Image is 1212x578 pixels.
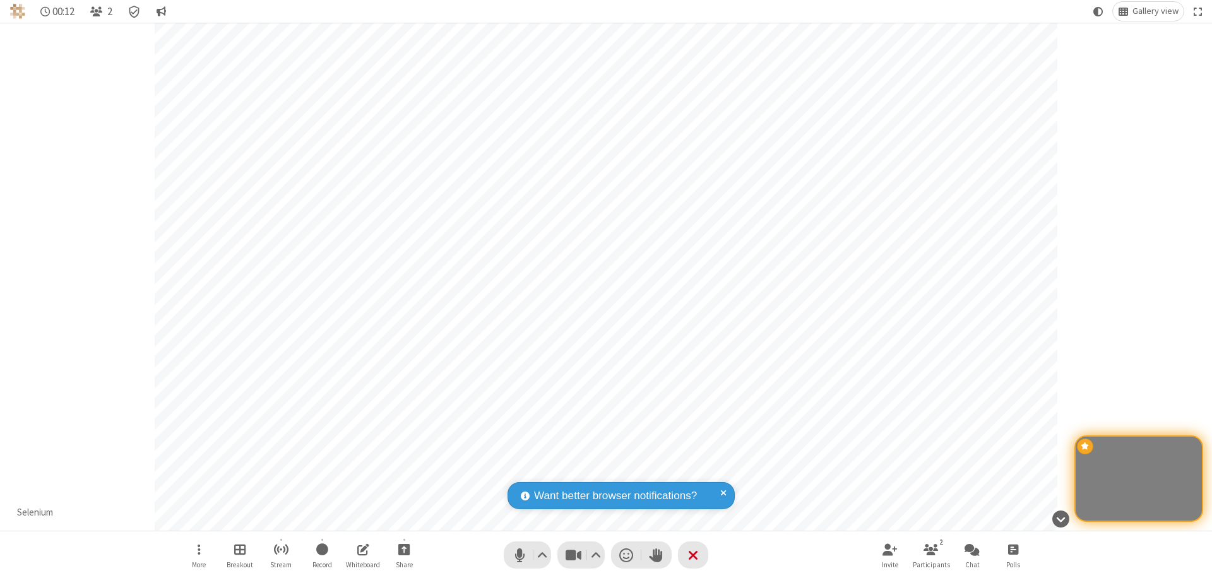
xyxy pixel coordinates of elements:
[346,561,380,569] span: Whiteboard
[534,541,551,569] button: Audio settings
[678,541,708,569] button: End or leave meeting
[1113,2,1184,21] button: Change layout
[221,537,259,573] button: Manage Breakout Rooms
[588,541,605,569] button: Video setting
[1189,2,1208,21] button: Fullscreen
[107,6,112,18] span: 2
[270,561,292,569] span: Stream
[180,537,218,573] button: Open menu
[1088,2,1108,21] button: Using system theme
[385,537,423,573] button: Start sharing
[13,505,58,520] div: Selenium
[35,2,80,21] div: Timer
[227,561,253,569] span: Breakout
[1132,6,1179,16] span: Gallery view
[912,537,950,573] button: Open participant list
[913,561,950,569] span: Participants
[344,537,382,573] button: Open shared whiteboard
[641,541,672,569] button: Raise hand
[52,6,74,18] span: 00:12
[262,537,300,573] button: Start streaming
[192,561,206,569] span: More
[85,2,117,21] button: Open participant list
[557,541,605,569] button: Stop video (⌘+Shift+V)
[10,4,25,19] img: QA Selenium DO NOT DELETE OR CHANGE
[953,537,991,573] button: Open chat
[312,561,332,569] span: Record
[1047,504,1074,534] button: Hide
[396,561,413,569] span: Share
[994,537,1032,573] button: Open poll
[151,2,171,21] button: Conversation
[303,537,341,573] button: Start recording
[611,541,641,569] button: Send a reaction
[882,561,898,569] span: Invite
[936,536,947,548] div: 2
[534,488,697,504] span: Want better browser notifications?
[1006,561,1020,569] span: Polls
[122,2,146,21] div: Meeting details Encryption enabled
[965,561,980,569] span: Chat
[504,541,551,569] button: Mute (⌘+Shift+A)
[871,537,909,573] button: Invite participants (⌘+Shift+I)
